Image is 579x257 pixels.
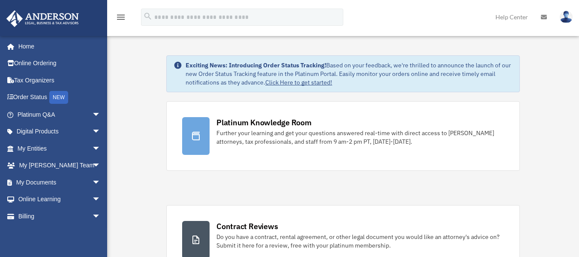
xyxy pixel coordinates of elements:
[6,140,114,157] a: My Entitiesarrow_drop_down
[186,61,513,87] div: Based on your feedback, we're thrilled to announce the launch of our new Order Status Tracking fe...
[6,157,114,174] a: My [PERSON_NAME] Teamarrow_drop_down
[6,191,114,208] a: Online Learningarrow_drop_down
[216,117,312,128] div: Platinum Knowledge Room
[216,129,504,146] div: Further your learning and get your questions answered real-time with direct access to [PERSON_NAM...
[92,157,109,175] span: arrow_drop_down
[186,61,326,69] strong: Exciting News: Introducing Order Status Tracking!
[92,191,109,209] span: arrow_drop_down
[216,233,504,250] div: Do you have a contract, rental agreement, or other legal document you would like an attorney's ad...
[6,38,109,55] a: Home
[6,72,114,89] a: Tax Organizers
[6,225,114,242] a: Events Calendar
[4,10,81,27] img: Anderson Advisors Platinum Portal
[6,106,114,123] a: Platinum Q&Aarrow_drop_down
[6,174,114,191] a: My Documentsarrow_drop_down
[116,15,126,22] a: menu
[6,55,114,72] a: Online Ordering
[166,101,520,171] a: Platinum Knowledge Room Further your learning and get your questions answered real-time with dire...
[143,12,153,21] i: search
[92,106,109,124] span: arrow_drop_down
[116,12,126,22] i: menu
[216,221,278,232] div: Contract Reviews
[92,123,109,141] span: arrow_drop_down
[560,11,573,23] img: User Pic
[265,79,332,86] a: Click Here to get started!
[49,91,68,104] div: NEW
[92,174,109,191] span: arrow_drop_down
[92,208,109,225] span: arrow_drop_down
[6,123,114,140] a: Digital Productsarrow_drop_down
[92,140,109,157] span: arrow_drop_down
[6,208,114,225] a: Billingarrow_drop_down
[6,89,114,106] a: Order StatusNEW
